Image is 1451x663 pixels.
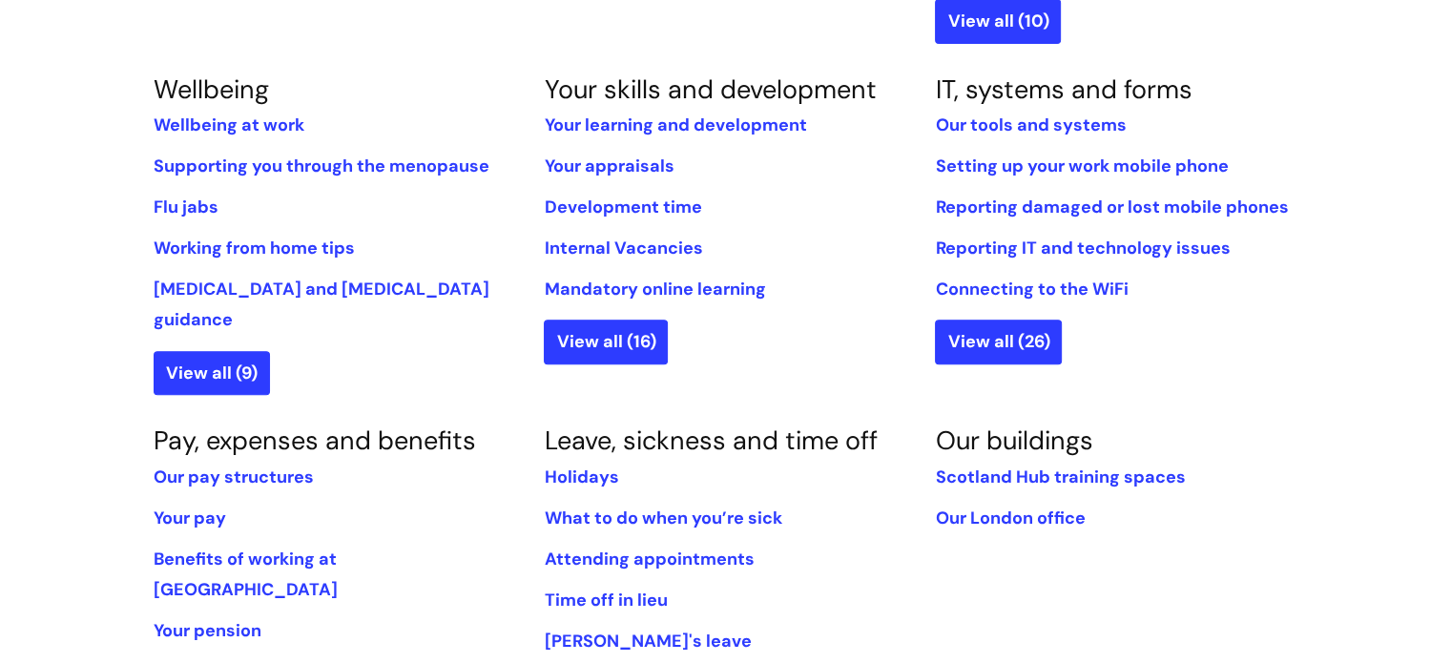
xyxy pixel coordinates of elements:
[154,424,476,457] a: Pay, expenses and benefits
[935,278,1128,300] a: Connecting to the WiFi
[154,278,489,331] a: [MEDICAL_DATA] and [MEDICAL_DATA] guidance
[154,196,218,218] a: Flu jabs
[544,237,702,259] a: Internal Vacancies
[154,351,270,395] a: View all (9)
[154,237,355,259] a: Working from home tips
[544,589,667,611] a: Time off in lieu
[935,466,1185,488] a: Scotland Hub training spaces
[154,155,489,177] a: Supporting you through the menopause
[935,507,1085,529] a: Our London office
[544,424,877,457] a: Leave, sickness and time off
[154,507,226,529] a: Your pay
[544,73,876,106] a: Your skills and development
[544,507,781,529] a: What to do when you’re sick
[935,155,1228,177] a: Setting up your work mobile phone
[544,320,668,363] a: View all (16)
[935,237,1230,259] a: Reporting IT and technology issues
[544,630,751,653] a: [PERSON_NAME]'s leave
[154,466,314,488] a: Our pay structures
[935,196,1288,218] a: Reporting damaged or lost mobile phones
[154,619,261,642] a: Your pension
[544,196,701,218] a: Development time
[935,424,1092,457] a: Our buildings
[544,278,765,300] a: Mandatory online learning
[935,73,1192,106] a: IT, systems and forms
[154,548,338,601] a: Benefits of working at [GEOGRAPHIC_DATA]
[154,114,304,136] a: Wellbeing at work
[544,155,674,177] a: Your appraisals
[544,548,754,570] a: Attending appointments
[154,73,269,106] a: Wellbeing
[935,320,1062,363] a: View all (26)
[544,114,806,136] a: Your learning and development
[544,466,618,488] a: Holidays
[935,114,1126,136] a: Our tools and systems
